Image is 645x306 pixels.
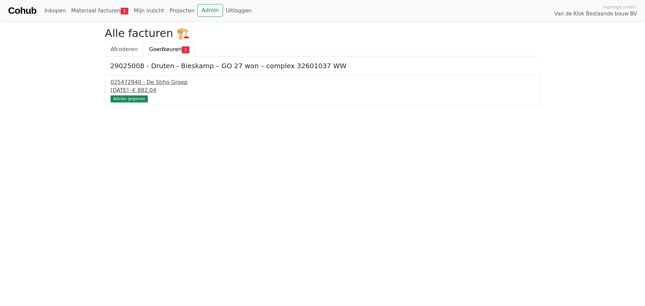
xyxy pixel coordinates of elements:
a: 025472940 - De Stiho Groep[DATE] -€ 882,04 Advies gegeven [111,78,534,101]
a: Inkopen [42,4,68,17]
a: Cohub [8,3,36,19]
a: Admin [197,4,223,17]
a: Uitloggen [223,4,254,17]
a: Mijn inzicht [131,4,167,17]
a: Goedkeuren1 [143,42,195,56]
span: Goedkeuren [149,46,182,52]
div: 025472940 - De Stiho Groep [111,78,534,86]
span: Ingelogd onder: [603,4,637,10]
span: 1 [121,8,128,14]
a: Materiaal facturen1 [69,4,131,17]
div: Advies gegeven [111,95,148,102]
h5: 29025008 - Druten - Bieskamp – GO 27 won – complex 32601037 WW [110,62,535,70]
div: [DATE] - [111,86,534,94]
a: Projecten [167,4,197,17]
h2: Alle facturen 🏗️ [105,27,540,40]
span: € 882,04 [132,87,156,93]
span: 1 [182,46,189,53]
span: Van de Klok Bestaande bouw BV [554,10,637,18]
span: Afcoderen [111,46,138,52]
a: Afcoderen [105,42,143,56]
